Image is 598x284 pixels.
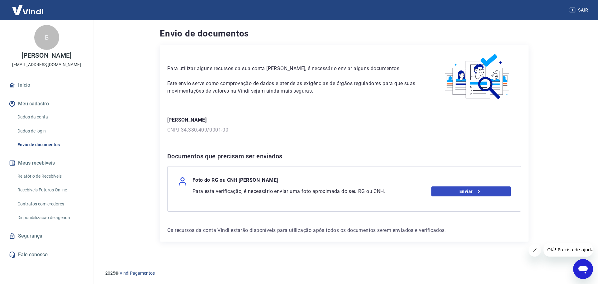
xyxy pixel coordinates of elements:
[15,184,86,196] a: Recebíveis Futuros Online
[15,211,86,224] a: Disponibilização de agenda
[167,126,521,134] p: CNPJ 34.380.409/0001-00
[120,271,155,276] a: Vindi Pagamentos
[7,156,86,170] button: Meus recebíveis
[4,4,52,9] span: Olá! Precisa de ajuda?
[434,52,521,101] img: waiting_documents.41d9841a9773e5fdf392cede4d13b617.svg
[167,80,419,95] p: Este envio serve como comprovação de dados e atende as exigências de órgãos reguladores para que ...
[167,116,521,124] p: [PERSON_NAME]
[192,188,399,195] p: Para esta verificação, é necessário enviar uma foto aproximada do seu RG ou CNH.
[105,270,583,277] p: 2025 ©
[178,176,187,186] img: user.af206f65c40a7206969b71a29f56cfb7.svg
[167,227,521,234] p: Os recursos da conta Vindi estarão disponíveis para utilização após todos os documentos serem env...
[7,97,86,111] button: Meu cadastro
[21,52,71,59] p: [PERSON_NAME]
[15,138,86,151] a: Envio de documentos
[15,170,86,183] a: Relatório de Recebíveis
[7,78,86,92] a: Início
[167,151,521,161] h6: Documentos que precisam ser enviados
[7,0,48,19] img: Vindi
[7,248,86,262] a: Fale conosco
[7,229,86,243] a: Segurança
[34,25,59,50] div: B
[15,125,86,137] a: Dados de login
[573,259,593,279] iframe: Botão para abrir a janela de mensagens
[15,198,86,210] a: Contratos com credores
[15,111,86,123] a: Dados da conta
[431,186,511,196] a: Enviar
[167,65,419,72] p: Para utilizar alguns recursos da sua conta [PERSON_NAME], é necessário enviar alguns documentos.
[543,243,593,257] iframe: Mensagem da empresa
[568,4,591,16] button: Sair
[192,176,278,186] p: Foto do RG ou CNH [PERSON_NAME]
[160,27,529,40] h4: Envio de documentos
[529,244,541,257] iframe: Fechar mensagem
[12,61,81,68] p: [EMAIL_ADDRESS][DOMAIN_NAME]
